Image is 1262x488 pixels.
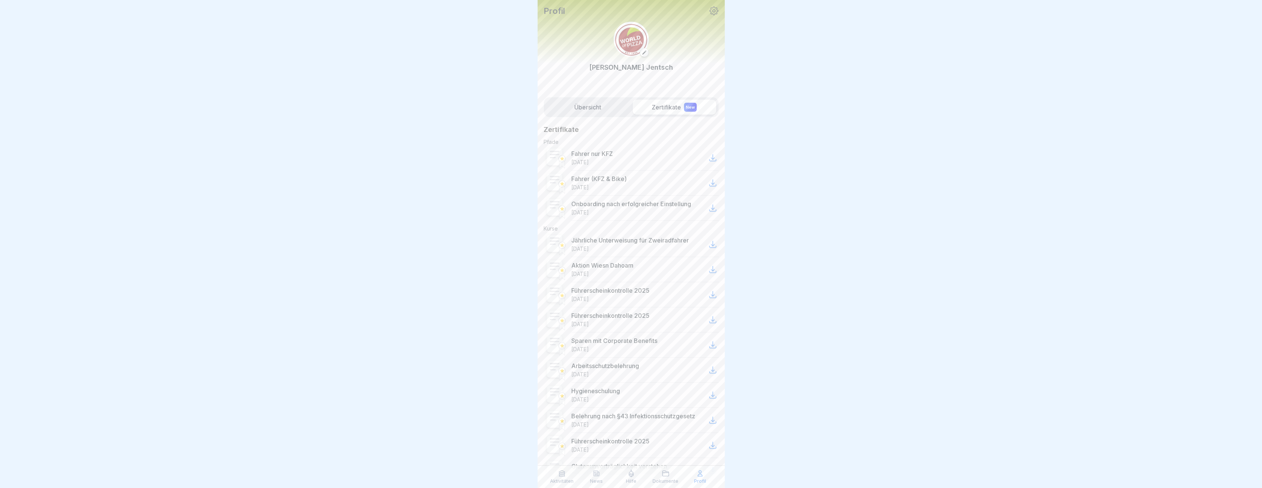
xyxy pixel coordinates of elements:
p: Fahrer nur KFZ [571,150,613,157]
p: Glutenunverträglichkeit verstehen [571,463,667,470]
p: Jährliche Unterweisung für Zweiradfahrer [571,237,689,244]
p: Profil [694,479,706,484]
p: Profil [544,6,565,16]
p: [DATE] [571,396,589,403]
p: Aktivitäten [550,479,574,484]
img: wpjn4gtn6o310phqx1r289if.png [614,22,649,57]
div: New [684,103,697,112]
label: Zertifikate [633,100,716,115]
p: [DATE] [571,346,589,353]
p: Onboarding nach erfolgreicher Einstellung [571,200,691,208]
p: [DATE] [571,321,589,328]
p: Führerscheinkontrolle 2025 [571,437,650,445]
p: Kurse [544,225,719,232]
p: Aktion Wiesn Dahoam [571,262,633,269]
p: Arbeitsschutzbelehrung [571,362,639,370]
p: News [590,479,603,484]
p: Sparen mit Corporate Benefits [571,337,657,344]
p: [DATE] [571,184,589,191]
p: [DATE] [571,209,589,216]
p: Hygieneschulung [571,387,620,395]
p: Hilfe [626,479,636,484]
p: [DATE] [571,371,589,378]
p: [PERSON_NAME] Jentsch [589,62,673,72]
p: Führerscheinkontrolle 2025 [571,312,650,319]
p: [DATE] [571,296,589,302]
p: Belehrung nach §43 Infektionsschutzgesetz [571,412,695,420]
p: [DATE] [571,421,589,428]
p: Dokumente [653,479,678,484]
p: Zertifikate [544,125,579,134]
p: [DATE] [571,245,589,252]
p: [DATE] [571,446,589,453]
p: Fahrer (KFZ & Bike) [571,175,627,183]
label: Übersicht [546,100,630,115]
p: [DATE] [571,159,589,166]
p: [DATE] [571,271,589,277]
p: Führerscheinkontrolle 2025 [571,287,650,294]
p: Pfade [544,139,719,145]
